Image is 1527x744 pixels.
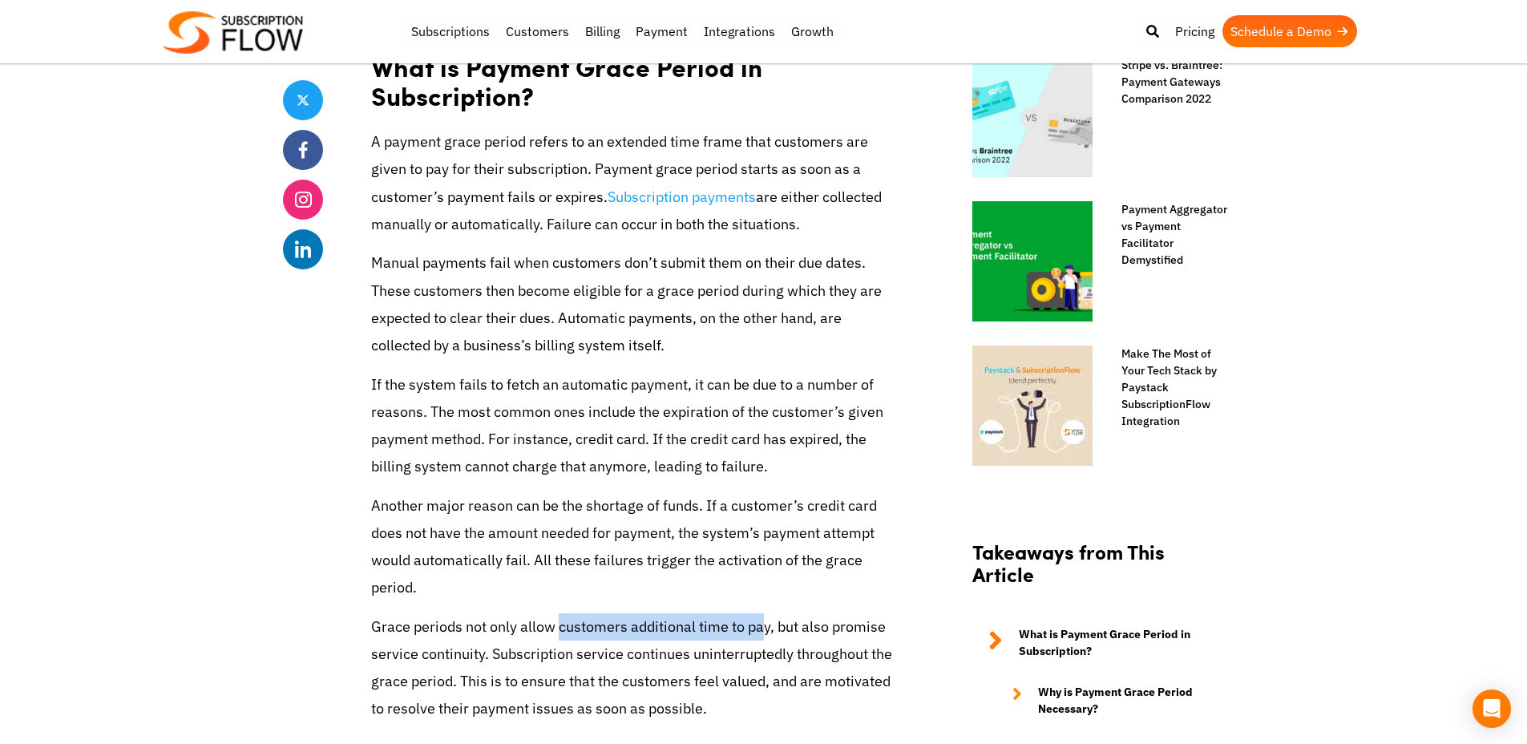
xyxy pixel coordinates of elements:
a: Billing [577,15,628,47]
a: What is Payment Grace Period in Subscription? [972,626,1229,660]
img: Payment Aggregator vs Payment Facilitator Demystified [972,201,1093,321]
a: Payment Aggregator vs Payment Facilitator Demystified [1105,201,1229,269]
a: Growth [783,15,842,47]
a: Schedule a Demo [1222,15,1357,47]
strong: What is Payment Grace Period in Subscription? [371,48,762,115]
a: Integrations [696,15,783,47]
a: Pricing [1167,15,1222,47]
a: Stripe vs. Braintree: Payment Gateways Comparison 2022 [1105,57,1229,107]
h2: Takeaways from This Article [972,540,1229,603]
a: Why is Payment Grace Period Necessary? [996,684,1229,718]
a: Make The Most of Your Tech Stack by Paystack SubscriptionFlow Integration [1105,346,1229,430]
p: A payment grace period refers to an extended time frame that customers are given to pay for their... [371,128,900,238]
img: Subscriptionflow [163,11,303,54]
a: Payment [628,15,696,47]
strong: What is Payment Grace Period in Subscription? [1019,626,1229,660]
p: If the system fails to fetch an automatic payment, it can be due to a number of reasons. The most... [371,371,900,481]
div: Open Intercom Messenger [1472,689,1511,728]
strong: Why is Payment Grace Period Necessary? [1038,684,1229,718]
a: Subscription payments [608,188,756,206]
p: Grace periods not only allow customers additional time to pay, but also promise service continuit... [371,613,900,723]
img: Paystack & SubscriptionFlow Blend perfectly [972,346,1093,466]
p: Manual payments fail when customers don’t submit them on their due dates. These customers then be... [371,249,900,359]
p: Another major reason can be the shortage of funds. If a customer’s credit card does not have the ... [371,492,900,602]
img: Stripe-VS-Braintree [972,57,1093,177]
a: Customers [498,15,577,47]
a: Subscriptions [403,15,498,47]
